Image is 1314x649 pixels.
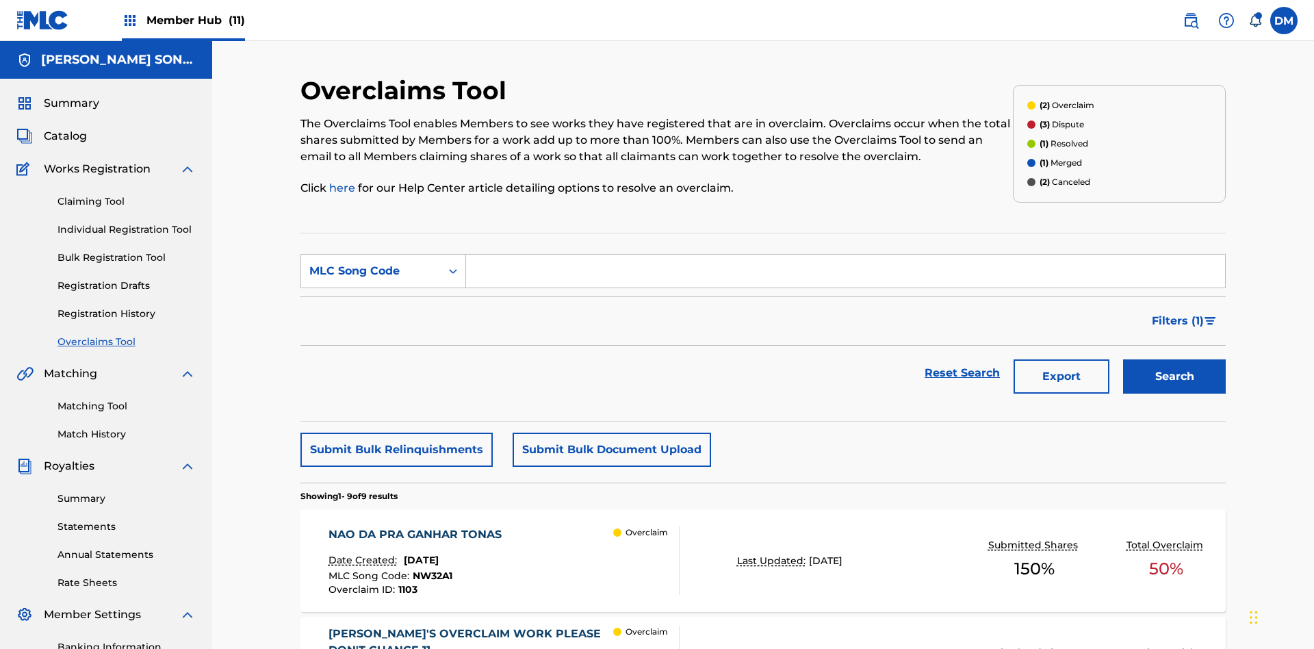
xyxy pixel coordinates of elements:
[16,95,99,112] a: SummarySummary
[328,570,413,582] span: MLC Song Code :
[1123,359,1226,394] button: Search
[329,181,358,194] a: here
[1014,557,1055,581] span: 150 %
[146,12,245,28] span: Member Hub
[1040,138,1048,149] span: (1)
[300,490,398,502] p: Showing 1 - 9 of 9 results
[44,128,87,144] span: Catalog
[16,95,33,112] img: Summary
[16,52,33,68] img: Accounts
[57,251,196,265] a: Bulk Registration Tool
[1040,157,1082,169] p: Merged
[229,14,245,27] span: (11)
[1040,177,1050,187] span: (2)
[300,433,493,467] button: Submit Bulk Relinquishments
[737,554,809,568] p: Last Updated:
[988,538,1081,552] p: Submitted Shares
[626,626,668,638] p: Overclaim
[16,366,34,382] img: Matching
[44,366,97,382] span: Matching
[328,583,398,596] span: Overclaim ID :
[57,492,196,506] a: Summary
[1040,119,1050,129] span: (3)
[1040,176,1090,188] p: Canceled
[44,161,151,177] span: Works Registration
[1270,7,1298,34] div: User Menu
[918,358,1007,388] a: Reset Search
[328,553,400,568] p: Date Created:
[57,576,196,590] a: Rate Sheets
[179,161,196,177] img: expand
[300,75,513,106] h2: Overclaims Tool
[57,399,196,413] a: Matching Tool
[1014,359,1109,394] button: Export
[44,95,99,112] span: Summary
[398,583,417,596] span: 1103
[1040,118,1084,131] p: Dispute
[16,10,69,30] img: MLC Logo
[300,254,1226,400] form: Search Form
[16,458,33,474] img: Royalties
[57,335,196,349] a: Overclaims Tool
[179,607,196,623] img: expand
[300,180,1013,196] p: Click for our Help Center article detailing options to resolve an overclaim.
[122,12,138,29] img: Top Rightsholders
[1218,12,1235,29] img: help
[16,128,33,144] img: Catalog
[404,554,439,566] span: [DATE]
[1183,12,1199,29] img: search
[16,161,34,177] img: Works Registration
[16,607,33,623] img: Member Settings
[57,548,196,562] a: Annual Statements
[413,570,452,582] span: NW32A1
[179,366,196,382] img: expand
[44,607,141,623] span: Member Settings
[57,427,196,442] a: Match History
[1144,304,1226,338] button: Filters (1)
[16,128,87,144] a: CatalogCatalog
[300,116,1013,165] p: The Overclaims Tool enables Members to see works they have registered that are in overclaim. Over...
[309,263,433,279] div: MLC Song Code
[44,458,94,474] span: Royalties
[41,52,196,68] h5: CLEO SONGWRITER
[1250,597,1258,638] div: Drag
[57,194,196,209] a: Claiming Tool
[1177,7,1204,34] a: Public Search
[1126,538,1207,552] p: Total Overclaim
[1040,100,1050,110] span: (2)
[1040,99,1094,112] p: Overclaim
[179,458,196,474] img: expand
[513,433,711,467] button: Submit Bulk Document Upload
[300,509,1226,612] a: NAO DA PRA GANHAR TONASDate Created:[DATE]MLC Song Code:NW32A1Overclaim ID:1103 OverclaimLast Upd...
[1213,7,1240,34] div: Help
[1040,157,1048,168] span: (1)
[57,222,196,237] a: Individual Registration Tool
[1204,317,1216,325] img: filter
[809,555,842,567] span: [DATE]
[626,526,668,539] p: Overclaim
[328,526,508,543] div: NAO DA PRA GANHAR TONAS
[57,279,196,293] a: Registration Drafts
[57,307,196,321] a: Registration History
[57,520,196,534] a: Statements
[1248,14,1262,27] div: Notifications
[1149,557,1183,581] span: 50 %
[1040,138,1088,150] p: Resolved
[1246,583,1314,649] iframe: Chat Widget
[1152,313,1204,329] span: Filters ( 1 )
